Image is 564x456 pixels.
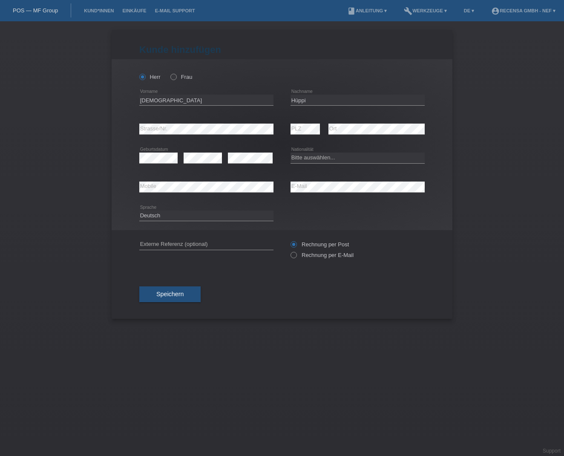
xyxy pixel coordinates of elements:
input: Herr [139,74,145,79]
a: Support [543,448,561,454]
a: POS — MF Group [13,7,58,14]
a: bookAnleitung ▾ [343,8,391,13]
i: book [347,7,356,15]
a: DE ▾ [460,8,478,13]
span: Speichern [156,291,184,297]
a: account_circleRecensa GmbH - Nef ▾ [487,8,560,13]
input: Rechnung per Post [291,241,296,252]
a: Kund*innen [80,8,118,13]
a: buildWerkzeuge ▾ [400,8,451,13]
i: account_circle [491,7,500,15]
a: E-Mail Support [151,8,199,13]
label: Rechnung per E-Mail [291,252,354,258]
input: Frau [170,74,176,79]
i: build [404,7,412,15]
a: Einkäufe [118,8,150,13]
label: Rechnung per Post [291,241,349,248]
h1: Kunde hinzufügen [139,44,425,55]
label: Herr [139,74,161,80]
input: Rechnung per E-Mail [291,252,296,263]
button: Speichern [139,286,201,303]
label: Frau [170,74,192,80]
